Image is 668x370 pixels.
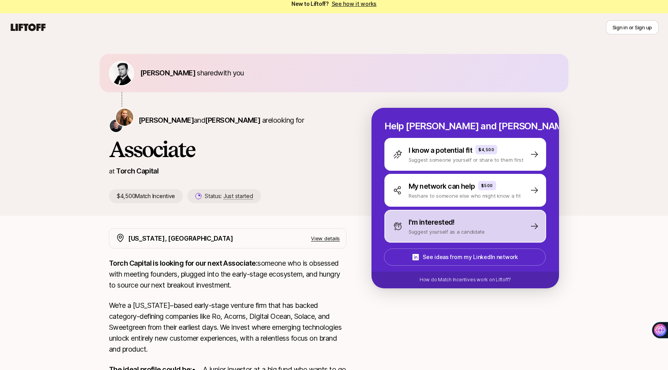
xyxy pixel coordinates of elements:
[139,115,304,126] p: are looking for
[409,156,523,164] p: Suggest someone yourself or share to them first
[332,0,377,7] a: See how it works
[311,234,340,242] p: View details
[223,193,253,200] span: Just started
[139,116,194,124] span: [PERSON_NAME]
[109,258,347,291] p: someone who is obsessed with meeting founders, plugged into the early-stage ecosystem, and hungry...
[205,191,253,201] p: Status:
[409,228,485,236] p: Suggest yourself as a candidate
[409,192,521,200] p: Reshare to someone else who might know a fit
[205,116,260,124] span: [PERSON_NAME]
[420,276,511,283] p: How do Match Incentives work on Liftoff?
[109,259,257,267] strong: Torch Capital is looking for our next Associate:
[110,62,133,85] img: 60c51fb4_14eb_4499_a43e_782c5adda885.jpg
[116,167,159,175] a: Torch Capital
[218,69,244,77] span: with you
[409,181,475,192] p: My network can help
[423,252,518,262] p: See ideas from my LinkedIn network
[479,147,494,153] p: $4,500
[110,120,122,132] img: Christopher Harper
[116,109,133,126] img: Katie Reiner
[606,20,659,34] button: Sign in or Sign up
[140,68,247,79] p: shared
[109,300,347,355] p: We’re a [US_STATE]–based early-stage venture firm that has backed category-defining companies lik...
[109,166,114,176] p: at
[409,145,472,156] p: I know a potential fit
[481,182,493,189] p: $500
[409,217,455,228] p: I'm interested!
[109,138,347,161] h1: Associate
[384,121,546,132] p: Help [PERSON_NAME] and [PERSON_NAME] hire
[384,248,546,266] button: See ideas from my LinkedIn network
[109,189,183,203] p: $4,500 Match Incentive
[140,69,195,77] span: [PERSON_NAME]
[194,116,260,124] span: and
[128,233,233,243] p: [US_STATE], [GEOGRAPHIC_DATA]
